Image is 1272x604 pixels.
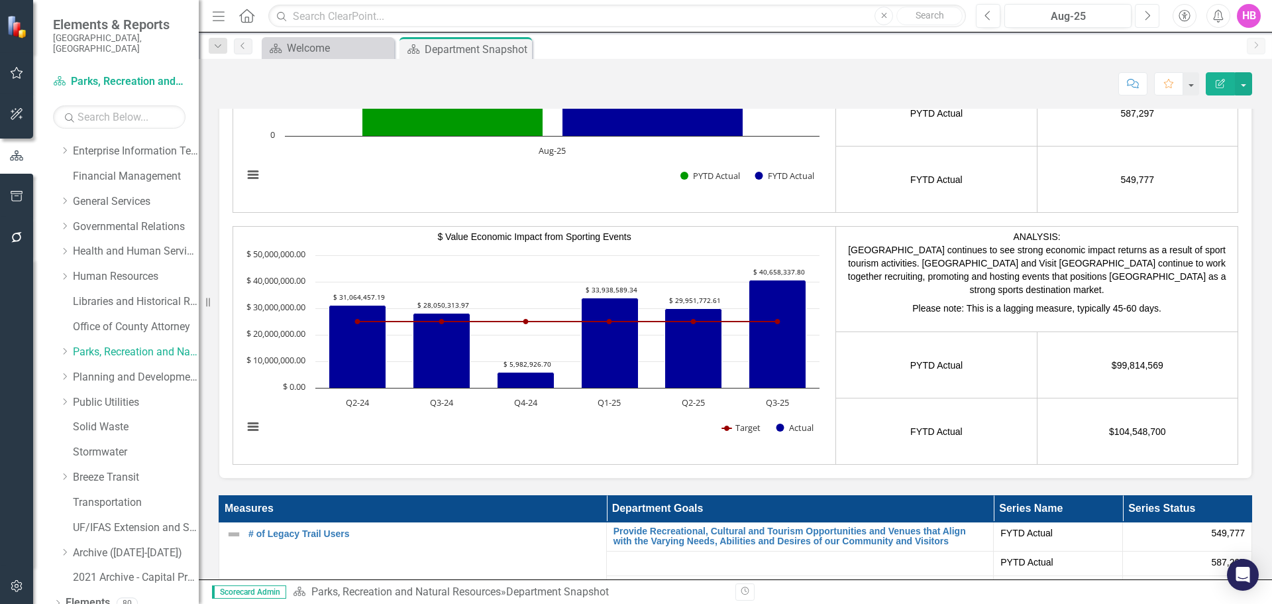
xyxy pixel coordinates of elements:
a: Transportation [73,495,199,511]
img: Not Defined [226,526,242,542]
a: Breeze Transit [73,470,199,485]
span: Elements & Reports [53,17,185,32]
a: Solid Waste [73,420,199,435]
a: Libraries and Historical Resources [73,294,199,310]
button: Show Actual [776,422,814,434]
input: Search Below... [53,105,185,129]
text: $ 40,658,337.80 [753,267,805,276]
a: 2021 Archive - Capital Projects [73,570,199,585]
a: UF/IFAS Extension and Sustainability [73,520,199,536]
path: Q3-24, 28,050,313.97. Actual. [413,314,470,389]
text: $ 5,982,926.70 [503,359,551,369]
div: Department Snapshot [506,585,609,598]
text: Q2-24 [346,396,370,408]
img: ClearPoint Strategy [7,15,30,38]
text: Q4-24 [514,396,538,408]
a: Health and Human Services [73,244,199,259]
a: Public Utilities [73,395,199,410]
p: $ Value Economic Impact from Sporting Events [237,230,832,246]
a: General Services [73,194,199,210]
text: $ 30,000,000.00 [246,301,305,313]
span: PYTD Actual [1000,556,1116,569]
text: Q1-25 [598,396,621,408]
a: Parks, Recreation and Natural Resources [311,585,501,598]
button: HB [1237,4,1261,28]
g: Target, series 1 of 2. Line with 6 data points. [355,319,780,324]
path: Q1-25, 33,938,589.34. Actual. [582,298,639,389]
button: View chart menu, Chart [244,166,262,184]
a: # of Legacy Trail Users [248,529,600,539]
text: $ 0.00 [283,381,305,393]
text: Aug-25 [539,145,566,156]
a: Welcome [265,40,391,56]
span: 587,297 [1211,556,1245,569]
a: Office of County Attorney [73,320,199,335]
path: Q1-25, 25,000,000. Target. [607,319,612,324]
div: Open Intercom Messenger [1227,559,1259,591]
a: Stormwater [73,445,199,460]
text: $ 33,938,589.34 [586,285,637,294]
a: Planning and Development Services [73,370,199,385]
div: Chart. Highcharts interactive chart. [237,249,832,448]
text: $ 28,050,313.97 [417,300,469,310]
g: Actual, series 2 of 2. Bar series with 6 bars. [329,280,806,389]
td: $104,548,700 [1037,398,1238,465]
td: $99,814,569 [1037,332,1238,398]
a: Parks, Recreation and Natural Resources [73,345,199,360]
button: Search [896,7,963,25]
a: Governmental Relations [73,219,199,235]
text: $ 20,000,000.00 [246,328,305,339]
button: Show PYTD Actual [680,170,741,182]
text: $ 50,000,000.00 [246,248,305,260]
a: Archive ([DATE]-[DATE]) [73,546,199,561]
path: Q2-25, 25,000,000. Target. [691,319,696,324]
a: Financial Management [73,169,199,184]
path: Q3-24, 25,000,000. Target. [439,319,445,324]
text: 0 [270,129,275,141]
text: $ 40,000,000.00 [246,274,305,286]
a: Human Resources [73,269,199,284]
div: Welcome [287,40,391,56]
td: PYTD Actual [836,332,1037,398]
path: Q2-25, 29,951,772.61. Actual. [665,309,722,389]
div: Aug-25 [1009,9,1127,25]
td: FYTD Actual [836,147,1037,213]
svg: Interactive chart [237,249,826,448]
text: $ 10,000,000.00 [246,354,305,366]
path: Q4-24, 25,000,000. Target. [523,319,529,324]
path: Q2-24, 31,064,457.19. Actual. [329,306,386,389]
text: Q3-25 [766,396,789,408]
span: 549,777 [1211,526,1245,540]
button: Show Target [722,422,761,434]
span: FYTD Actual [1000,526,1116,540]
path: Q2-24, 25,000,000. Target. [355,319,360,324]
text: Q3-24 [430,396,454,408]
path: Q4-24, 5,982,926.7. Actual. [498,373,555,389]
td: PYTD Actual [836,80,1037,147]
td: ANALYSIS: [836,227,1238,332]
text: Q2-25 [682,396,705,408]
button: Aug-25 [1004,4,1132,28]
div: Department Snapshot [425,41,529,58]
text: $ 31,064,457.19 [333,292,385,302]
td: 549,777 [1037,147,1238,213]
path: Q3-25, 40,658,337.8. Actual. [749,280,806,389]
text: $ 29,951,772.61 [669,296,721,305]
div: » [293,585,725,600]
path: Q3-25, 25,000,000. Target. [775,319,780,324]
input: Search ClearPoint... [268,5,966,28]
button: Show FYTD Actual [755,170,814,182]
p: [GEOGRAPHIC_DATA] continues to see strong economic impact returns as a result of sport tourism ac... [839,243,1234,299]
p: Please note: This is a lagging measure, typically 45-60 days. [839,299,1234,315]
a: Enterprise Information Technology [73,144,199,159]
button: View chart menu, Chart [244,418,262,436]
td: FYTD Actual [836,398,1037,465]
small: [GEOGRAPHIC_DATA], [GEOGRAPHIC_DATA] [53,32,185,54]
td: Double-Click to Edit Right Click for Context Menu [606,522,994,551]
td: 587,297 [1037,80,1238,147]
a: Parks, Recreation and Natural Resources [53,74,185,90]
a: Provide Recreational, Cultural and Tourism Opportunities and Venues that Align with the Varying N... [613,526,987,547]
span: Search [916,10,944,21]
span: Scorecard Admin [212,585,286,599]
